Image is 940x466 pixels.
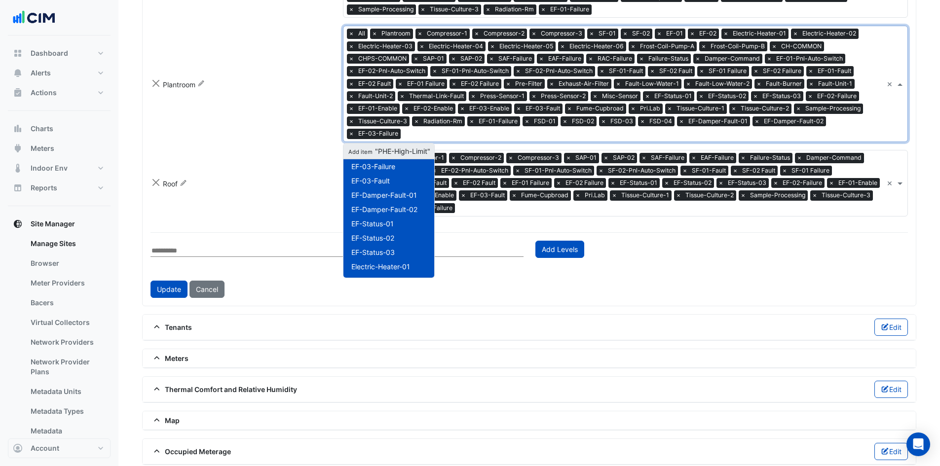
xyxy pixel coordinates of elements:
span: EF-01 Failure [509,178,552,188]
span: × [510,190,519,200]
span: FSD-02 [569,116,597,126]
button: Actions [8,83,111,103]
span: × [597,166,605,176]
span: EF-Damper-Fault-01 [686,116,750,126]
span: × [697,66,706,76]
app-icon: Indoor Env [13,163,23,173]
span: Electric-Heater-02 [800,29,859,38]
app-icon: Charts [13,124,23,134]
span: × [415,29,424,38]
span: × [506,153,515,163]
button: Alerts [8,63,111,83]
span: EF-02 Failure [458,79,501,89]
span: × [608,178,617,188]
app-icon: Actions [13,88,23,98]
span: EF-Status-03 [760,91,803,101]
span: × [680,166,689,176]
button: Dashboard [8,43,111,63]
span: EF-01-Enable [836,178,880,188]
span: × [347,116,356,126]
span: EF-03-Fault [351,177,390,185]
span: SF-01-Pnl-Auto-Switch [522,166,594,176]
span: × [347,29,356,38]
span: FSD-03 [608,116,636,126]
span: × [396,79,405,89]
span: × [602,153,610,163]
span: Tissue-Culture-3 [819,190,873,200]
span: Compressor-2 [481,29,527,38]
span: Indoor Env [31,163,68,173]
span: Sample-Processing [356,4,416,14]
button: Cancel [189,281,225,298]
span: SF-02 Fault [657,66,695,76]
span: × [629,41,638,51]
span: EF-Status-01 [652,91,694,101]
span: Electric-Heater-05 [497,41,556,51]
span: EF-03-Fault [468,190,507,200]
span: SF-01-Fault [689,166,728,176]
span: EF-Status-02 [351,234,394,242]
span: EF-01-Enable [356,104,400,113]
span: EAF-Failure [546,54,584,64]
span: × [449,153,458,163]
span: × [347,104,356,113]
span: SF-02-Pnl-Auto-Switch [605,166,678,176]
span: All [356,29,368,38]
span: × [780,166,789,176]
span: Sample-Processing [748,190,808,200]
span: × [791,29,800,38]
span: × [573,190,582,200]
app-icon: Site Manager [13,219,23,229]
img: Company Logo [12,8,56,28]
span: RAC-Failure [595,54,635,64]
span: × [807,79,816,89]
span: EF-Status-02 [671,178,714,188]
span: × [347,79,356,89]
span: × [610,190,619,200]
span: Roof [163,179,178,188]
button: Edit [874,381,908,398]
span: SAP-02 [458,54,485,64]
span: × [347,4,356,14]
span: EF-03-Failure [351,162,395,171]
span: × [484,4,492,14]
span: × [638,116,647,126]
span: CH-COMMON [779,41,824,51]
span: × [418,4,427,14]
span: × [529,29,538,38]
span: × [402,104,411,113]
span: Tissue-Culture-1 [619,190,672,200]
span: × [827,178,836,188]
a: Manage Sites [23,234,111,253]
span: Compressor-2 [458,153,504,163]
span: Press-Sensor-1 [478,91,527,101]
span: × [752,116,761,126]
span: × [561,116,569,126]
span: × [347,54,356,64]
span: EF-02-Enable [411,104,455,113]
span: × [514,66,523,76]
span: × [629,104,638,113]
span: × [537,54,546,64]
span: Occupied Meterage [150,446,231,457]
span: EF-02 [697,29,719,38]
button: Update [150,281,188,298]
span: × [810,190,819,200]
span: EF-02-Pnl-Auto-Switch [439,166,511,176]
span: × [412,54,420,64]
ng-dropdown-panel: Options list [343,143,435,278]
span: EF-01 [664,29,685,38]
span: SF-01 [596,29,618,38]
span: × [539,4,548,14]
span: Pre-Filter [513,79,545,89]
span: Electric-Heater-01 [730,29,789,38]
span: Tenants [150,322,192,332]
span: × [655,29,664,38]
span: × [554,178,563,188]
span: Site Manager [31,219,75,229]
a: Virtual Collectors [23,313,111,332]
span: × [643,91,652,101]
span: × [795,153,804,163]
span: × [806,66,815,76]
span: × [467,116,476,126]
